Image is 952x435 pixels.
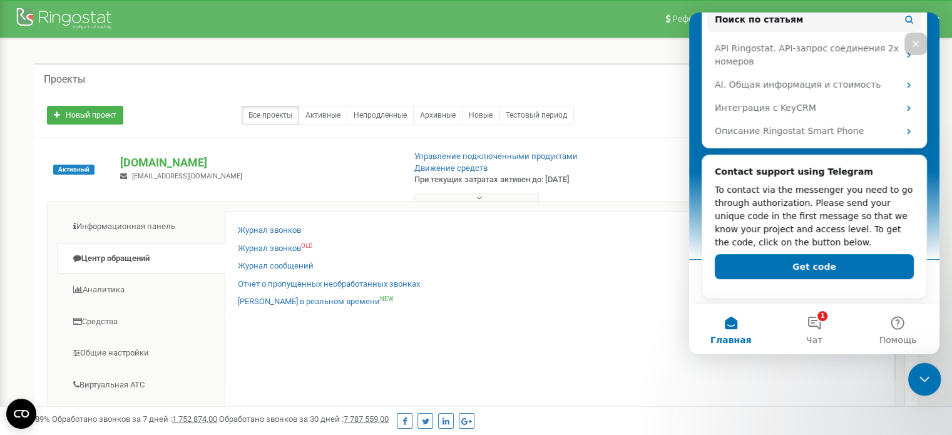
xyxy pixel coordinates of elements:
div: AI. Общая информация и стоимость [26,66,210,79]
span: [EMAIL_ADDRESS][DOMAIN_NAME] [132,172,242,180]
a: Новый проект [47,106,123,125]
div: Интеграция с KeyCRM [18,84,232,107]
iframe: Intercom live chat [908,363,941,396]
div: Описание Ringostat Smart Phone [18,107,232,130]
a: Непродленные [347,106,414,125]
span: Помощь [190,323,227,332]
a: Отчет о пропущенных необработанных звонках [238,279,420,290]
a: Активные [299,106,347,125]
u: 7 787 559,00 [344,414,389,424]
a: Движение средств [414,163,488,173]
button: Open CMP widget [6,399,36,429]
b: Contact support using Telegram [26,154,184,164]
div: Описание Ringostat Smart Phone [26,112,210,125]
span: Главная [21,323,63,332]
div: API Ringostat. API-запрос соединения 2х номеров [18,24,232,61]
p: При текущих затратах активен до: [DATE] [414,174,615,186]
a: Информационная панель [57,212,225,242]
iframe: Intercom live chat [689,13,939,354]
u: 1 752 874,00 [172,414,217,424]
span: Поиск по статьям [26,1,114,14]
button: Get code [26,242,225,267]
span: Обработано звонков за 30 дней : [219,414,389,424]
a: Журнал сообщений [238,260,314,272]
div: AI. Общая информация и стоимость [18,61,232,84]
sup: NEW [380,295,394,302]
h5: Проекты [44,74,85,85]
a: Журнал звонков [238,225,301,237]
span: Реферальная программа [672,14,776,24]
a: Сквозная аналитика [57,401,225,432]
div: Закрыть [215,20,238,43]
a: Архивные [413,106,463,125]
a: Новые [462,106,499,125]
div: To contact via the messenger you need to go through authorization. Please send your unique code i... [26,171,225,237]
span: Обработано звонков за 7 дней : [52,414,217,424]
a: Средства [57,307,225,337]
span: Активный [53,165,95,175]
a: Общие настройки [57,338,225,369]
div: Интеграция с KeyCRM [26,89,210,102]
a: Тестовый период [499,106,574,125]
sup: OLD [301,242,312,249]
a: Аналитика [57,275,225,305]
button: Чат [83,292,166,342]
span: Чат [117,323,133,332]
div: API Ringostat. API-запрос соединения 2х номеров [26,29,210,56]
button: Помощь [167,292,250,342]
a: [PERSON_NAME] в реальном времениNEW [238,296,394,308]
a: Все проекты [242,106,299,125]
p: [DOMAIN_NAME] [120,155,394,171]
a: Журнал звонковOLD [238,243,312,255]
a: Управление подключенными продуктами [414,151,578,161]
a: Центр обращений [57,243,225,274]
a: Виртуальная АТС [57,370,225,401]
